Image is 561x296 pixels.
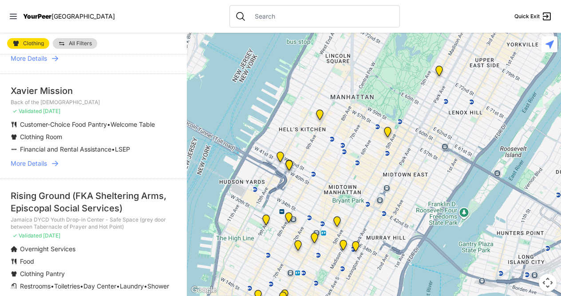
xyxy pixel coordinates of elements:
[23,14,115,19] a: YourPeer[GEOGRAPHIC_DATA]
[189,284,218,296] img: Google
[20,121,107,128] span: Customer-Choice Food Pantry
[83,282,116,290] span: Day Center
[23,12,51,20] span: YourPeer
[289,237,307,258] div: New Location, Headquarters
[12,232,42,239] span: ✓ Validated
[107,121,111,128] span: •
[111,145,115,153] span: •
[11,54,176,63] a: More Details
[11,54,47,63] span: More Details
[347,238,365,259] div: Mainchance Adult Drop-in Center
[305,229,324,250] div: Headquarters
[11,190,176,214] div: Rising Ground (FKA Sheltering Arms, Episcopal Social Services)
[53,38,97,49] a: All Filters
[11,85,176,97] div: Xavier Mission
[147,282,169,290] span: Shower
[54,282,80,290] span: Toiletries
[280,156,298,177] div: Metro Baptist Church
[144,282,147,290] span: •
[311,106,329,127] div: 9th Avenue Drop-in Center
[69,41,92,46] span: All Filters
[12,108,42,114] span: ✓ Validated
[43,108,60,114] span: [DATE]
[116,282,120,290] span: •
[7,38,49,49] a: Clothing
[514,11,552,22] a: Quick Exit
[20,270,65,277] span: Clothing Pantry
[111,121,155,128] span: Welcome Table
[249,12,394,21] input: Search
[257,211,275,232] div: Chelsea
[514,13,540,20] span: Quick Exit
[189,284,218,296] a: Open this area in Google Maps (opens a new window)
[20,245,75,253] span: Overnight Services
[115,145,130,153] span: LSEP
[20,133,62,140] span: Clothing Room
[430,62,448,83] div: Manhattan
[11,99,176,106] p: Back of the [DEMOGRAPHIC_DATA]
[51,282,54,290] span: •
[334,236,352,257] div: Greater New York City
[80,282,83,290] span: •
[11,159,176,168] a: More Details
[11,216,176,230] p: Jamaica DYCD Youth Drop-in Center - Safe Space (grey door between Tabernacle of Prayer and Hot Po...
[20,282,51,290] span: Restrooms
[51,12,115,20] span: [GEOGRAPHIC_DATA]
[280,209,298,230] div: Antonio Olivieri Drop-in Center
[271,148,289,169] div: New York
[20,145,111,153] span: Financial and Rental Assistance
[23,41,44,46] span: Clothing
[20,257,34,265] span: Food
[43,232,60,239] span: [DATE]
[120,282,144,290] span: Laundry
[11,159,47,168] span: More Details
[539,274,557,292] button: Map camera controls
[280,156,298,178] div: Metro Baptist Church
